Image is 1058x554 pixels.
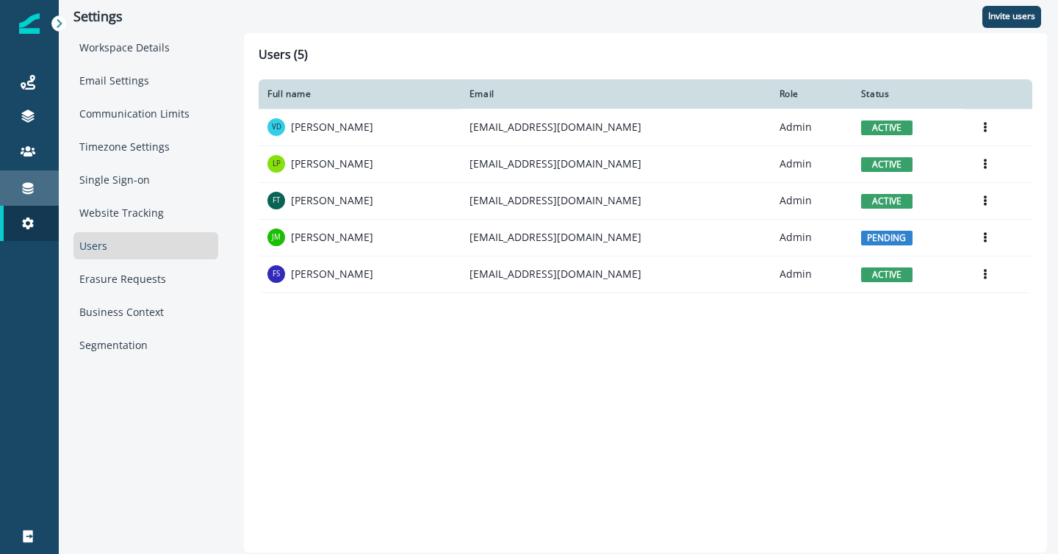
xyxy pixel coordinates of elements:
div: Single Sign-on [73,166,218,193]
div: Workspace Details [73,34,218,61]
span: active [861,157,913,172]
td: [EMAIL_ADDRESS][DOMAIN_NAME] [461,182,771,219]
p: [PERSON_NAME] [291,120,373,134]
div: Business Context [73,298,218,325]
td: Admin [771,256,852,292]
div: LeAndra Pitts [273,160,281,168]
div: Email [469,88,762,100]
div: Users [73,232,218,259]
td: Admin [771,145,852,182]
div: Status [861,88,957,100]
button: Options [974,190,997,212]
button: Invite users [982,6,1041,28]
div: Folarin Tella [273,197,280,204]
div: Website Tracking [73,199,218,226]
div: Erasure Requests [73,265,218,292]
div: Johnny Mullen [272,234,281,241]
img: Inflection [19,13,40,34]
span: active [861,194,913,209]
button: Options [974,263,997,285]
p: [PERSON_NAME] [291,193,373,208]
button: Options [974,153,997,175]
div: Timezone Settings [73,133,218,160]
td: Admin [771,219,852,256]
button: Options [974,116,997,138]
div: Email Settings [73,67,218,94]
span: active [861,120,913,135]
div: Segmentation [73,331,218,359]
td: Admin [771,109,852,145]
div: Full name [267,88,452,100]
td: Admin [771,182,852,219]
td: [EMAIL_ADDRESS][DOMAIN_NAME] [461,219,771,256]
p: [PERSON_NAME] [291,157,373,171]
div: Role [780,88,843,100]
div: Vic Davis [272,123,281,131]
td: [EMAIL_ADDRESS][DOMAIN_NAME] [461,145,771,182]
span: pending [861,231,913,245]
div: Communication Limits [73,100,218,127]
p: Settings [73,9,218,25]
div: Frank Sarnie [273,270,280,278]
td: [EMAIL_ADDRESS][DOMAIN_NAME] [461,256,771,292]
p: [PERSON_NAME] [291,267,373,281]
span: active [861,267,913,282]
p: Invite users [988,11,1035,21]
h1: Users (5) [259,48,1032,68]
button: Options [974,226,997,248]
p: [PERSON_NAME] [291,230,373,245]
td: [EMAIL_ADDRESS][DOMAIN_NAME] [461,109,771,145]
